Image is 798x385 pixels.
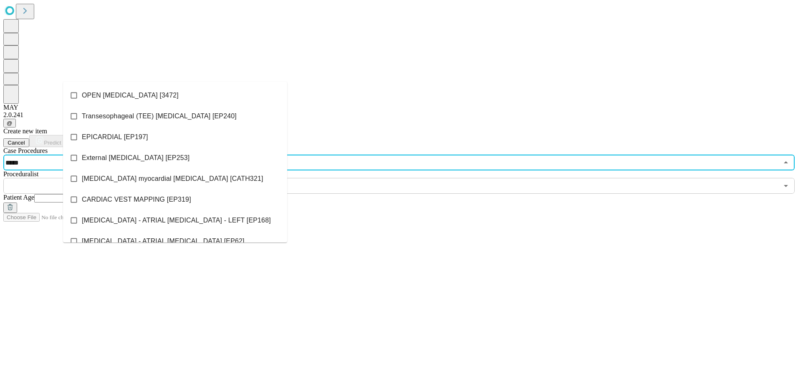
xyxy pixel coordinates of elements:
span: Predict [44,140,61,146]
button: Close [780,157,792,168]
div: 2.0.241 [3,111,795,119]
span: External [MEDICAL_DATA] [EP253] [82,153,189,163]
span: Patient Age [3,194,34,201]
span: Create new item [3,127,47,135]
span: @ [7,120,13,126]
span: OPEN [MEDICAL_DATA] [3472] [82,90,179,100]
span: CARDIAC VEST MAPPING [EP319] [82,195,191,205]
button: Cancel [3,138,29,147]
div: MAY [3,104,795,111]
button: Open [780,180,792,192]
span: EPICARDIAL [EP197] [82,132,148,142]
button: @ [3,119,16,127]
span: Transesophageal (TEE) [MEDICAL_DATA] [EP240] [82,111,237,121]
button: Predict [29,135,68,147]
span: [MEDICAL_DATA] myocardial [MEDICAL_DATA] [CATH321] [82,174,263,184]
span: [MEDICAL_DATA] - ATRIAL [MEDICAL_DATA] [EP62] [82,236,245,246]
span: Scheduled Procedure [3,147,48,154]
span: [MEDICAL_DATA] - ATRIAL [MEDICAL_DATA] - LEFT [EP168] [82,215,271,225]
span: Proceduralist [3,170,38,177]
span: Cancel [8,140,25,146]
